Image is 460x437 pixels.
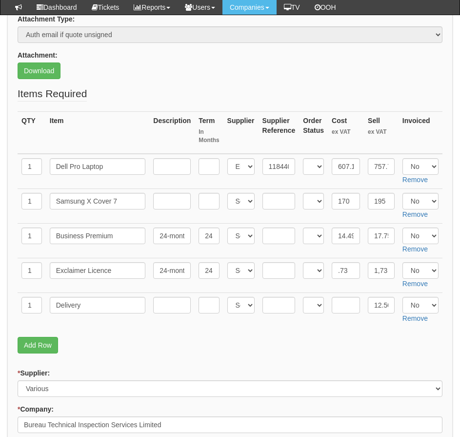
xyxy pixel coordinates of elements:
[199,128,219,145] small: In Months
[259,111,300,154] th: Supplier Reference
[46,111,150,154] th: Item
[332,128,360,136] small: ex VAT
[402,314,428,322] a: Remove
[18,14,75,24] label: Attachment Type:
[402,210,428,218] a: Remove
[18,86,87,102] legend: Items Required
[364,111,399,154] th: Sell
[402,176,428,184] a: Remove
[299,111,328,154] th: Order Status
[18,368,50,378] label: Supplier:
[368,128,395,136] small: ex VAT
[328,111,364,154] th: Cost
[195,111,223,154] th: Term
[402,245,428,253] a: Remove
[18,62,60,79] a: Download
[18,111,46,154] th: QTY
[149,111,195,154] th: Description
[18,50,58,60] label: Attachment:
[402,280,428,288] a: Remove
[223,111,259,154] th: Supplier
[18,404,54,414] label: Company:
[18,337,58,354] a: Add Row
[399,111,442,154] th: Invoiced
